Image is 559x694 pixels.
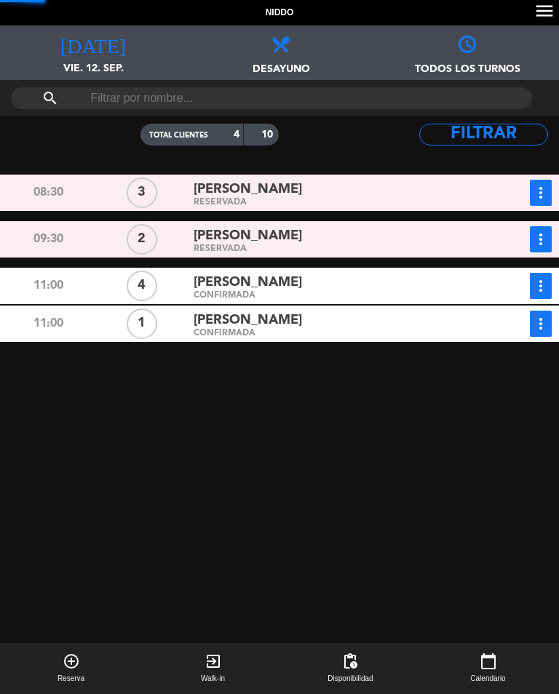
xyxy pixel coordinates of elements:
[1,273,95,299] div: 11:00
[530,311,552,337] button: more_vert
[127,308,157,339] div: 1
[58,673,84,685] span: Reserva
[417,643,559,694] button: calendar_todayCalendario
[480,653,497,670] i: calendar_today
[1,226,95,252] div: 09:30
[205,653,222,670] i: exit_to_app
[41,89,59,107] i: search
[530,273,552,299] button: more_vert
[470,673,505,685] span: Calendario
[63,653,80,670] i: add_circle_outline
[194,272,302,293] span: [PERSON_NAME]
[1,311,95,337] div: 11:00
[1,180,95,206] div: 08:30
[194,330,464,337] div: CONFIRMADA
[532,184,550,202] i: more_vert
[419,124,548,145] button: Filtrar
[127,224,157,255] div: 2
[194,246,464,252] div: RESERVADA
[261,129,276,140] strong: 10
[194,199,464,206] div: RESERVADA
[234,129,239,140] strong: 4
[201,673,225,685] span: Walk-in
[530,226,552,252] button: more_vert
[142,643,284,694] button: exit_to_appWalk-in
[89,87,453,109] input: Filtrar por nombre...
[194,310,302,331] span: [PERSON_NAME]
[194,226,302,247] span: [PERSON_NAME]
[194,292,464,299] div: CONFIRMADA
[530,180,552,206] button: more_vert
[194,179,302,200] span: [PERSON_NAME]
[532,277,550,295] i: more_vert
[127,271,157,301] div: 4
[266,6,294,20] span: Niddo
[60,33,126,53] i: [DATE]
[532,231,550,248] i: more_vert
[532,315,550,332] i: more_vert
[149,132,208,139] span: TOTAL CLIENTES
[341,653,359,670] span: pending_actions
[127,178,157,208] div: 3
